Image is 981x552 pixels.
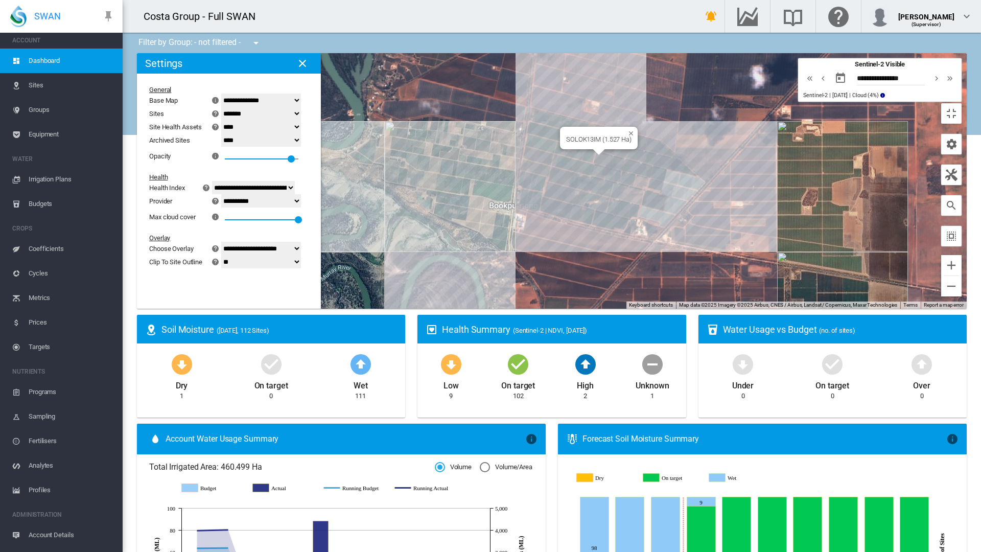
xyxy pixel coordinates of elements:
tspan: 5,000 [495,505,508,512]
md-icon: icon-thermometer-lines [566,433,578,445]
md-icon: icon-magnify [945,199,957,212]
g: Actual [253,484,314,493]
div: Unknown [636,376,669,392]
md-icon: icon-arrow-down-bold-circle [439,352,463,376]
button: icon-help-circle [208,121,223,133]
div: 0 [269,392,273,401]
tspan: 80 [170,527,175,534]
g: Budget [182,484,243,493]
span: Budgets [29,192,114,216]
button: icon-help-circle [208,256,223,268]
md-icon: icon-chevron-double-right [944,72,955,84]
md-icon: icon-minus-circle [640,352,665,376]
md-icon: icon-arrow-up-bold-circle [573,352,598,376]
a: Terms [903,302,918,308]
md-icon: icon-information [946,433,959,445]
span: Prices [29,310,114,335]
button: icon-chevron-double-left [803,72,816,84]
span: Sampling [29,404,114,429]
span: ADMINISTRATION [12,507,114,523]
span: SWAN [34,10,61,22]
span: (no. of sites) [819,327,855,334]
span: Coefficients [29,237,114,261]
md-icon: Search the knowledge base [781,10,805,22]
tspan: 100 [167,505,176,512]
md-icon: icon-water [149,433,161,445]
div: Opacity [149,152,171,160]
md-icon: icon-arrow-down-bold-circle [170,352,194,376]
div: General [149,86,296,94]
md-icon: icon-chevron-left [818,72,829,84]
md-icon: icon-checkbox-marked-circle [820,352,845,376]
button: icon-chevron-right [930,72,943,84]
g: Dry [577,473,635,482]
span: ([DATE], 112 Sites) [217,327,269,334]
div: Dry [176,376,188,392]
span: CROPS [12,220,114,237]
span: (Supervisor) [912,21,942,27]
span: ACCOUNT [12,32,114,49]
md-icon: icon-help-circle [209,121,222,133]
span: Equipment [29,122,114,147]
span: Groups [29,98,114,122]
div: Wet [354,376,368,392]
span: Account Water Usage Summary [166,433,525,445]
md-icon: icon-help-circle [209,107,222,120]
md-icon: icon-chevron-down [961,10,973,22]
md-icon: icon-bell-ring [705,10,717,22]
button: Toggle fullscreen view [941,103,962,124]
button: Keyboard shortcuts [629,302,673,309]
div: Health [149,173,296,181]
div: Overlay [149,234,296,242]
circle: Running Budget 2 Jul 3,197.59 [226,546,230,550]
md-radio-button: Volume [435,463,472,472]
div: 0 [831,392,834,401]
md-icon: Go to the Data Hub [735,10,760,22]
span: Irrigation Plans [29,167,114,192]
md-icon: icon-information [525,433,538,445]
g: On target [643,473,702,482]
div: On target [815,376,849,392]
button: md-calendar [830,68,851,88]
button: icon-help-circle [199,181,214,194]
md-icon: icon-information [879,91,886,100]
md-radio-button: Volume/Area [480,463,532,472]
g: Running Budget [324,484,385,493]
div: Base Map [149,97,178,104]
circle: Running Budget 25 Jun 3,188.51 [195,546,199,550]
span: Profiles [29,478,114,502]
md-icon: icon-chevron-double-left [804,72,815,84]
div: Filter by Group: - not filtered - [131,33,269,53]
div: Site Health Assets [149,123,202,131]
md-icon: icon-arrow-up-bold-circle [909,352,934,376]
button: Zoom in [941,255,962,275]
md-icon: icon-arrow-up-bold-circle [348,352,373,376]
span: Cycles [29,261,114,286]
span: Targets [29,335,114,359]
div: Water Usage vs Budget [723,323,959,336]
md-icon: icon-checkbox-marked-circle [259,352,284,376]
div: Forecast Soil Moisture Summary [582,433,946,445]
button: icon-magnify [941,195,962,216]
md-icon: icon-help-circle [209,242,222,255]
md-icon: icon-menu-down [250,37,262,49]
md-icon: icon-arrow-down-bold-circle [731,352,755,376]
div: High [577,376,594,392]
span: NUTRIENTS [12,363,114,380]
md-icon: icon-checkbox-marked-circle [506,352,530,376]
span: WATER [12,151,114,167]
button: Close [624,127,632,134]
span: Sentinel-2 Visible [855,60,905,68]
span: Metrics [29,286,114,310]
button: icon-chevron-left [816,72,830,84]
div: Soil Moisture [161,323,397,336]
div: SOLOK13IM (1.527 Ha) [566,135,632,143]
div: Provider [149,197,172,205]
div: Low [443,376,459,392]
md-icon: icon-information [211,211,223,223]
span: Account Details [29,523,114,547]
div: Health Index [149,184,185,192]
span: Dashboard [29,49,114,73]
div: 2 [583,392,587,401]
g: Wet [709,473,767,482]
